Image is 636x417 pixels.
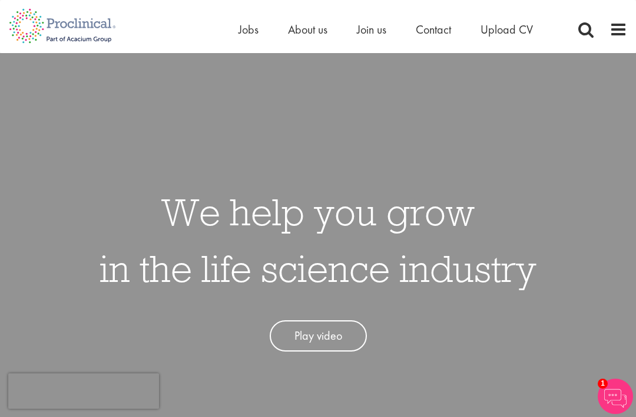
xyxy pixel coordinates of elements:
h1: We help you grow in the life science industry [100,183,536,297]
img: Chatbot [598,379,633,414]
a: Play video [270,320,367,352]
a: Contact [416,22,451,37]
a: Join us [357,22,386,37]
span: 1 [598,379,608,389]
a: About us [288,22,327,37]
a: Upload CV [481,22,533,37]
a: Jobs [238,22,259,37]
